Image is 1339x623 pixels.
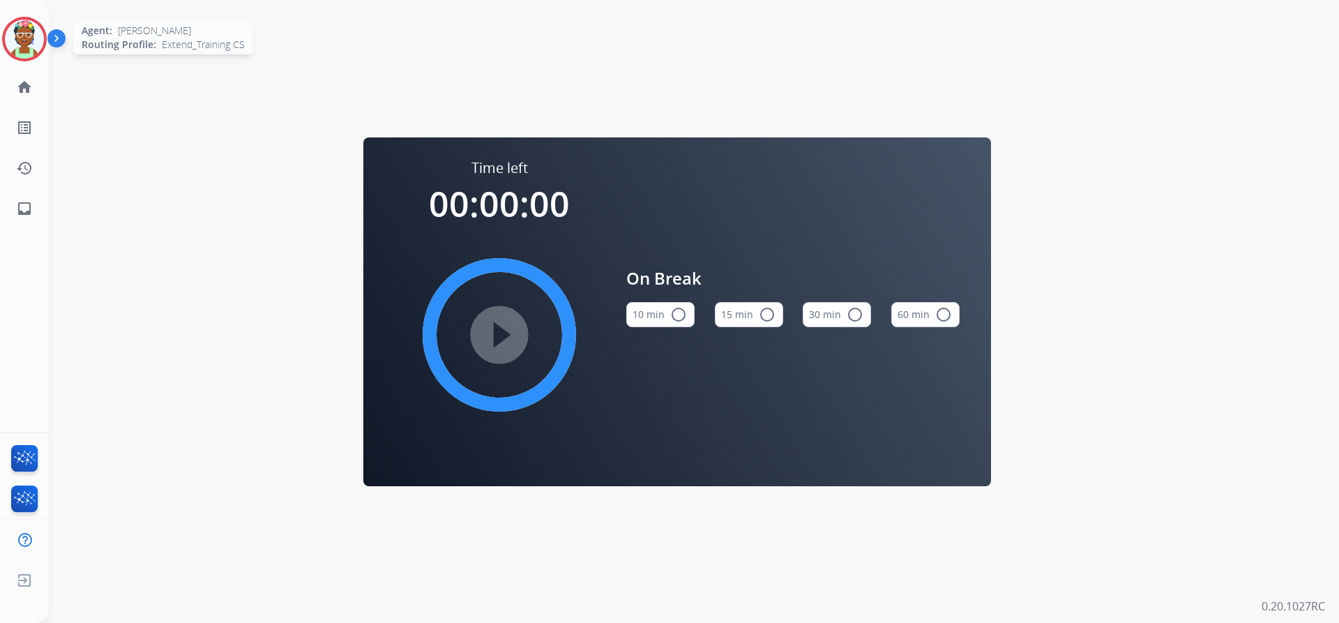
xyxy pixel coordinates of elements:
span: [PERSON_NAME] [118,24,191,38]
mat-icon: history [16,160,33,177]
span: Extend_Training CS [162,38,245,52]
mat-icon: inbox [16,200,33,217]
span: Routing Profile: [82,38,156,52]
p: 0.20.1027RC [1262,598,1325,615]
mat-icon: list_alt [16,119,33,136]
mat-icon: home [16,79,33,96]
img: avatar [5,20,44,59]
span: Agent: [82,24,112,38]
